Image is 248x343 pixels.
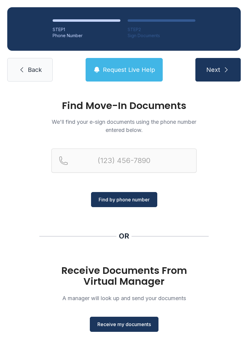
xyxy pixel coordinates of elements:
[51,149,197,173] input: Reservation phone number
[99,196,150,203] span: Find by phone number
[128,27,195,33] div: STEP 2
[119,231,129,241] div: OR
[97,321,151,328] span: Receive my documents
[51,118,197,134] p: We'll find your e-sign documents using the phone number entered below.
[51,294,197,302] p: A manager will look up and send your documents
[53,33,120,39] div: Phone Number
[128,33,195,39] div: Sign Documents
[51,265,197,287] h1: Receive Documents From Virtual Manager
[51,101,197,111] h1: Find Move-In Documents
[53,27,120,33] div: STEP 1
[28,66,42,74] span: Back
[103,66,155,74] span: Request Live Help
[206,66,220,74] span: Next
